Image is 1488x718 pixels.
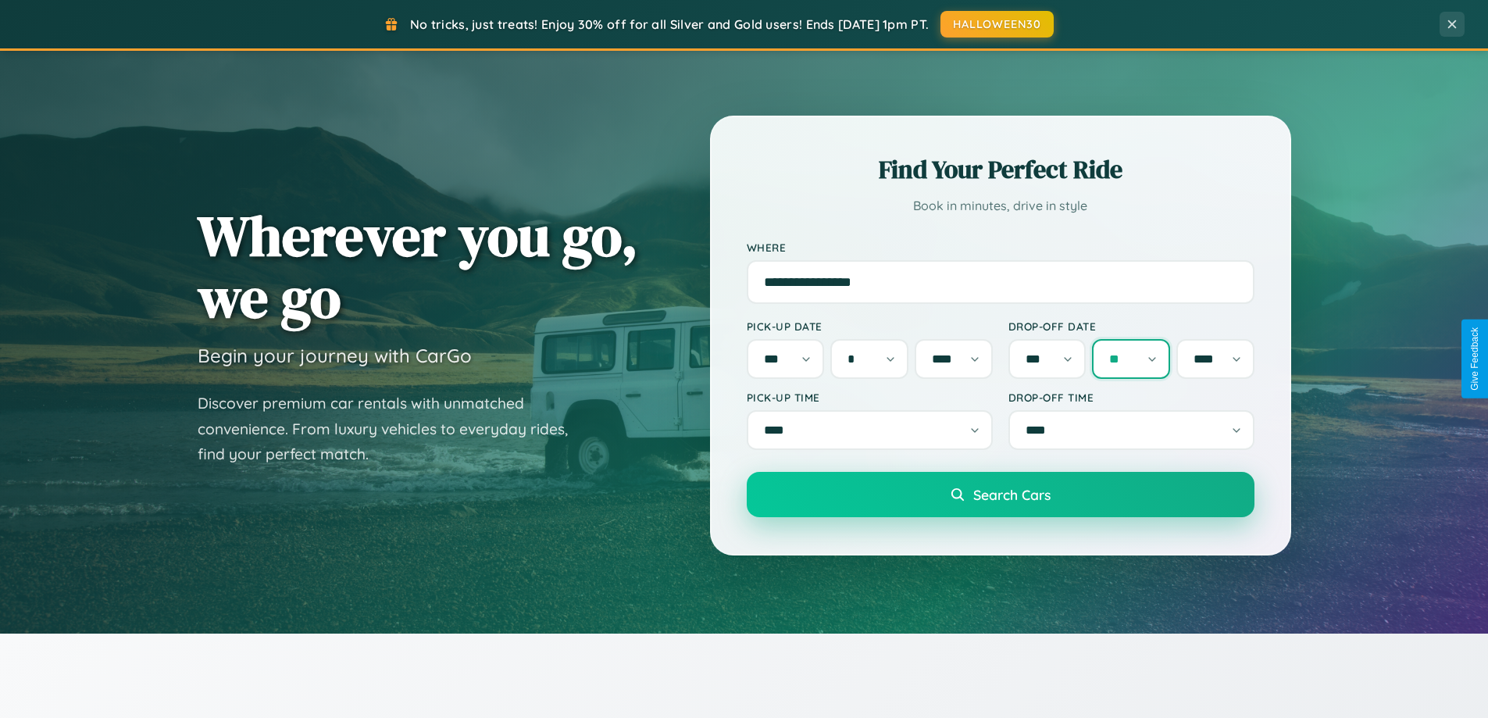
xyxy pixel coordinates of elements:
button: HALLOWEEN30 [940,11,1054,38]
h3: Begin your journey with CarGo [198,344,472,367]
label: Where [747,241,1254,254]
h2: Find Your Perfect Ride [747,152,1254,187]
label: Drop-off Date [1008,320,1254,333]
label: Pick-up Date [747,320,993,333]
label: Pick-up Time [747,391,993,404]
label: Drop-off Time [1008,391,1254,404]
h1: Wherever you go, we go [198,205,638,328]
span: Search Cars [973,486,1051,503]
button: Search Cars [747,472,1254,517]
p: Discover premium car rentals with unmatched convenience. From luxury vehicles to everyday rides, ... [198,391,588,467]
p: Book in minutes, drive in style [747,195,1254,217]
div: Give Feedback [1469,327,1480,391]
span: No tricks, just treats! Enjoy 30% off for all Silver and Gold users! Ends [DATE] 1pm PT. [410,16,929,32]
